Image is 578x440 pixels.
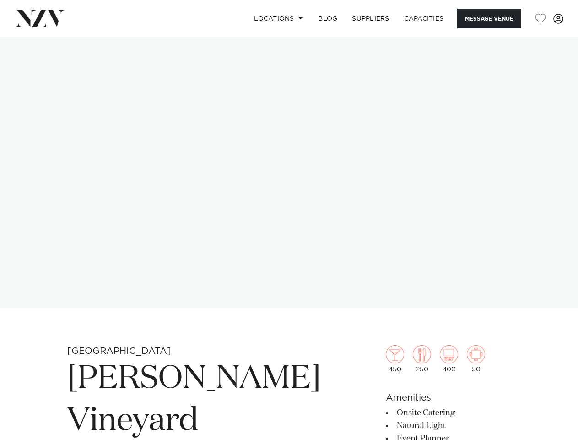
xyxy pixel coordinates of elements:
[345,9,396,28] a: SUPPLIERS
[386,407,511,419] li: Onsite Catering
[67,346,171,356] small: [GEOGRAPHIC_DATA]
[386,419,511,432] li: Natural Light
[15,10,65,27] img: nzv-logo.png
[413,345,431,363] img: dining.png
[247,9,311,28] a: Locations
[457,9,521,28] button: Message Venue
[386,345,404,373] div: 450
[467,345,485,373] div: 50
[386,345,404,363] img: cocktail.png
[311,9,345,28] a: BLOG
[386,391,511,405] h6: Amenities
[440,345,458,363] img: theatre.png
[440,345,458,373] div: 400
[467,345,485,363] img: meeting.png
[413,345,431,373] div: 250
[397,9,451,28] a: Capacities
